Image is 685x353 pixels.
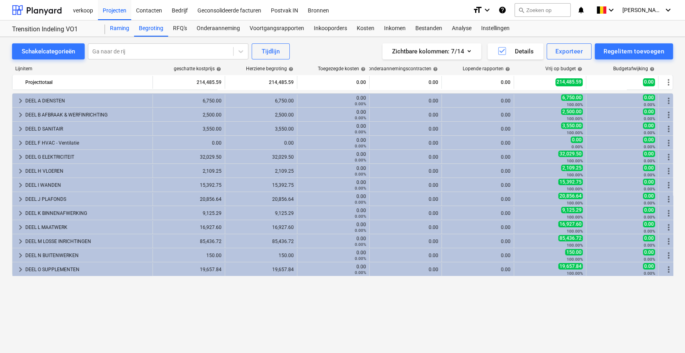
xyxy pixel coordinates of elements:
[445,168,510,174] div: 0.00
[301,109,366,120] div: 0.00
[16,96,25,106] span: keyboard_arrow_right
[595,43,673,59] button: Regelitem toevoegen
[571,145,583,149] small: 0.00%
[643,249,655,255] span: 0.00
[355,242,366,247] small: 0.00%
[664,208,673,218] span: Meer acties
[156,182,222,188] div: 15,392.75
[643,108,655,115] span: 0.00
[12,43,85,59] button: Schakelcategorieën
[644,257,655,261] small: 0.00%
[301,151,366,163] div: 0.00
[156,126,222,132] div: 3,550.00
[643,207,655,213] span: 0.00
[645,314,685,353] iframe: Chat Widget
[355,144,366,148] small: 0.00%
[445,267,510,272] div: 0.00
[482,5,492,15] i: keyboard_arrow_down
[25,76,149,89] div: Projecttotaal
[156,196,222,202] div: 20,856.64
[134,20,168,37] a: Begroting
[156,112,222,118] div: 2,500.00
[25,249,149,262] div: DEEL N BUITENWERKEN
[558,263,583,269] span: 19,657.84
[555,78,583,86] span: 214,485.59
[445,112,510,118] div: 0.00
[567,131,583,135] small: 100.00%
[643,165,655,171] span: 0.00
[12,66,152,71] div: Lijnitem
[228,239,294,244] div: 85,436.72
[228,182,294,188] div: 15,392.75
[577,5,585,15] i: notifications
[373,239,438,244] div: 0.00
[228,210,294,216] div: 9,125.29
[561,165,583,171] span: 2,109.25
[497,46,534,57] div: Details
[355,186,366,190] small: 0.00%
[309,20,352,37] a: Inkooporders
[644,243,655,247] small: 0.00%
[228,267,294,272] div: 19,657.84
[558,193,583,199] span: 20,856.64
[664,96,673,106] span: Meer acties
[567,215,583,219] small: 100.00%
[228,98,294,104] div: 6,750.00
[25,263,149,276] div: DEEL O SUPPLEMENTEN
[644,145,655,149] small: 0.00%
[567,102,583,107] small: 100.00%
[643,151,655,157] span: 0.00
[301,236,366,247] div: 0.00
[644,102,655,107] small: 0.00%
[576,67,582,71] span: help
[558,235,583,241] span: 85,436.72
[12,25,96,34] div: Trensition Indeling VO1
[644,187,655,191] small: 0.00%
[25,165,149,178] div: DEEL H VLOEREN
[301,250,366,261] div: 0.00
[547,43,591,59] button: Exporteer
[518,7,524,13] span: search
[352,20,379,37] a: Kosten
[606,5,616,15] i: keyboard_arrow_down
[567,271,583,275] small: 100.00%
[355,158,366,162] small: 0.00%
[644,131,655,135] small: 0.00%
[262,46,280,57] div: Tijdlijn
[663,5,673,15] i: keyboard_arrow_down
[643,263,655,269] span: 0.00
[16,166,25,176] span: keyboard_arrow_right
[192,20,245,37] div: Onderaanneming
[567,243,583,247] small: 100.00%
[16,110,25,120] span: keyboard_arrow_right
[567,187,583,191] small: 100.00%
[156,253,222,258] div: 150.00
[567,229,583,233] small: 100.00%
[379,20,411,37] a: Inkomen
[373,154,438,160] div: 0.00
[664,166,673,176] span: Meer acties
[16,208,25,218] span: keyboard_arrow_right
[431,67,438,71] span: help
[488,43,543,59] button: Details
[664,194,673,204] span: Meer acties
[301,165,366,177] div: 0.00
[156,239,222,244] div: 85,436.72
[156,140,222,146] div: 0.00
[664,138,673,148] span: Meer acties
[252,43,290,59] button: Tijdlijn
[447,20,476,37] a: Analyse
[664,110,673,120] span: Meer acties
[392,46,472,57] div: Zichtbare kolommen : 7/14
[245,20,309,37] a: Voortgangsrapporten
[246,66,293,71] div: Herziene begroting
[355,228,366,233] small: 0.00%
[411,20,447,37] div: Bestanden
[359,67,366,71] span: help
[567,159,583,163] small: 100.00%
[567,257,583,261] small: 100.00%
[373,196,438,202] div: 0.00
[22,46,75,57] div: Schakelcategorieën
